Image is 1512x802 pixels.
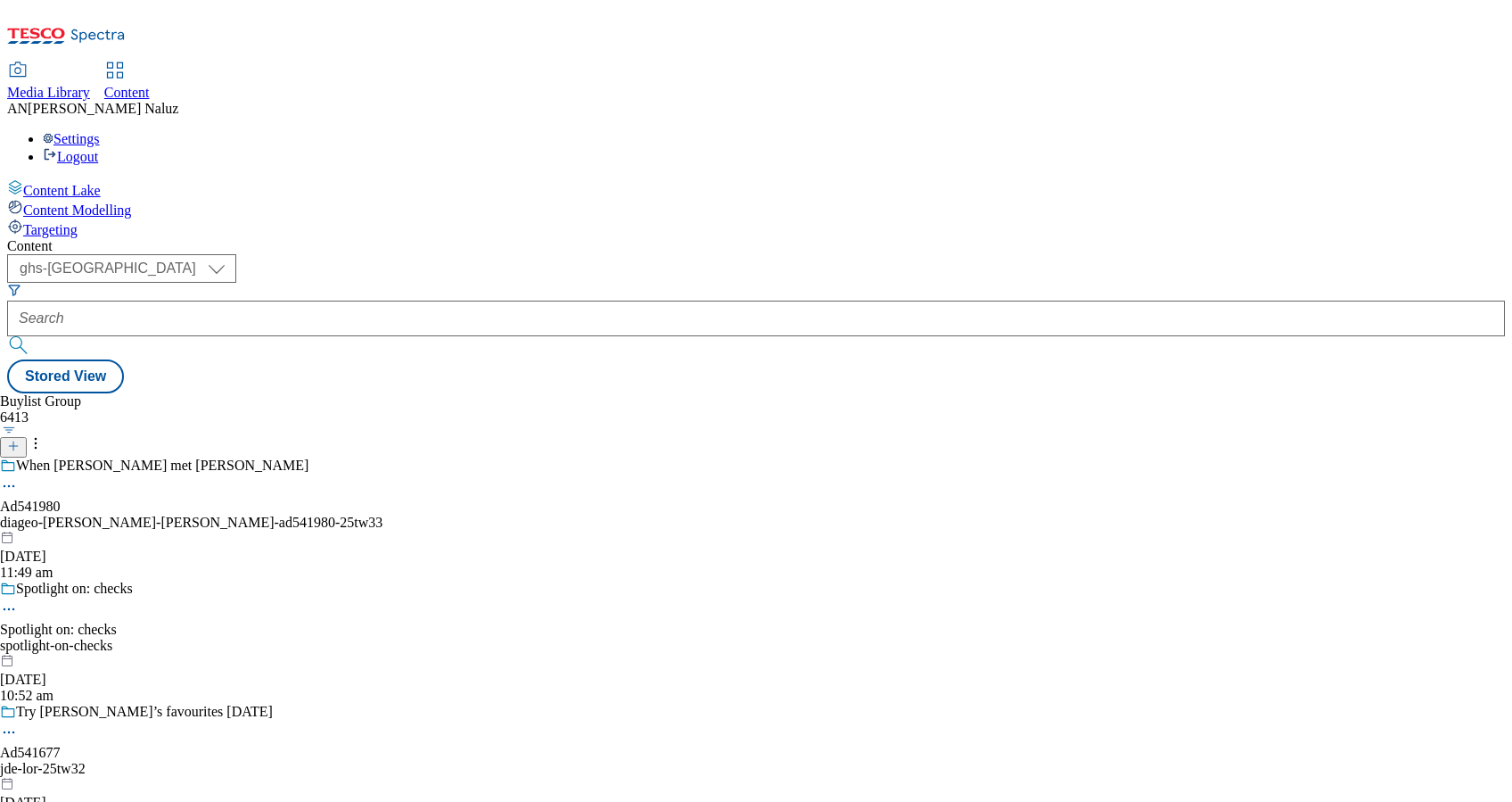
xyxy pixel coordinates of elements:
span: Content [104,85,150,100]
span: [PERSON_NAME] Naluz [28,101,178,116]
span: Targeting [23,222,78,237]
div: Content [7,238,1505,254]
button: Stored View [7,360,124,393]
a: Content Lake [7,179,1505,199]
div: Spotlight on: checks [16,581,133,597]
a: Content Modelling [7,199,1505,219]
span: AN [7,101,28,116]
a: Settings [43,131,100,146]
span: Content Modelling [23,203,131,218]
a: Media Library [7,63,90,101]
input: Search [7,301,1505,336]
a: Content [104,63,150,101]
span: Content Lake [23,183,101,198]
span: Media Library [7,85,90,100]
a: Logout [43,149,98,164]
a: Targeting [7,219,1505,238]
div: Try [PERSON_NAME]’s favourites [DATE] [16,704,273,720]
div: When [PERSON_NAME] met [PERSON_NAME] [16,458,308,474]
svg: Search Filters [7,283,21,297]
